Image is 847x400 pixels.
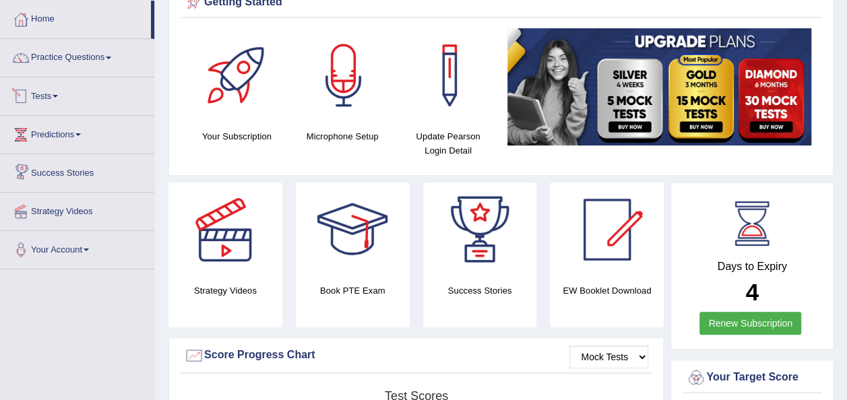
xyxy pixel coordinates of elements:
a: Your Account [1,231,154,265]
a: Home [1,1,151,34]
h4: Your Subscription [191,129,283,143]
a: Success Stories [1,154,154,188]
h4: EW Booklet Download [550,284,664,298]
a: Tests [1,77,154,111]
h4: Days to Expiry [686,261,818,273]
div: Score Progress Chart [184,345,648,366]
b: 4 [745,279,758,305]
h4: Success Stories [423,284,537,298]
h4: Book PTE Exam [296,284,410,298]
div: Your Target Score [686,368,818,388]
h4: Strategy Videos [168,284,282,298]
a: Renew Subscription [699,312,801,335]
h4: Microphone Setup [296,129,389,143]
h4: Update Pearson Login Detail [402,129,495,158]
a: Practice Questions [1,39,154,73]
a: Strategy Videos [1,193,154,226]
a: Predictions [1,116,154,149]
img: small5.jpg [507,28,811,145]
